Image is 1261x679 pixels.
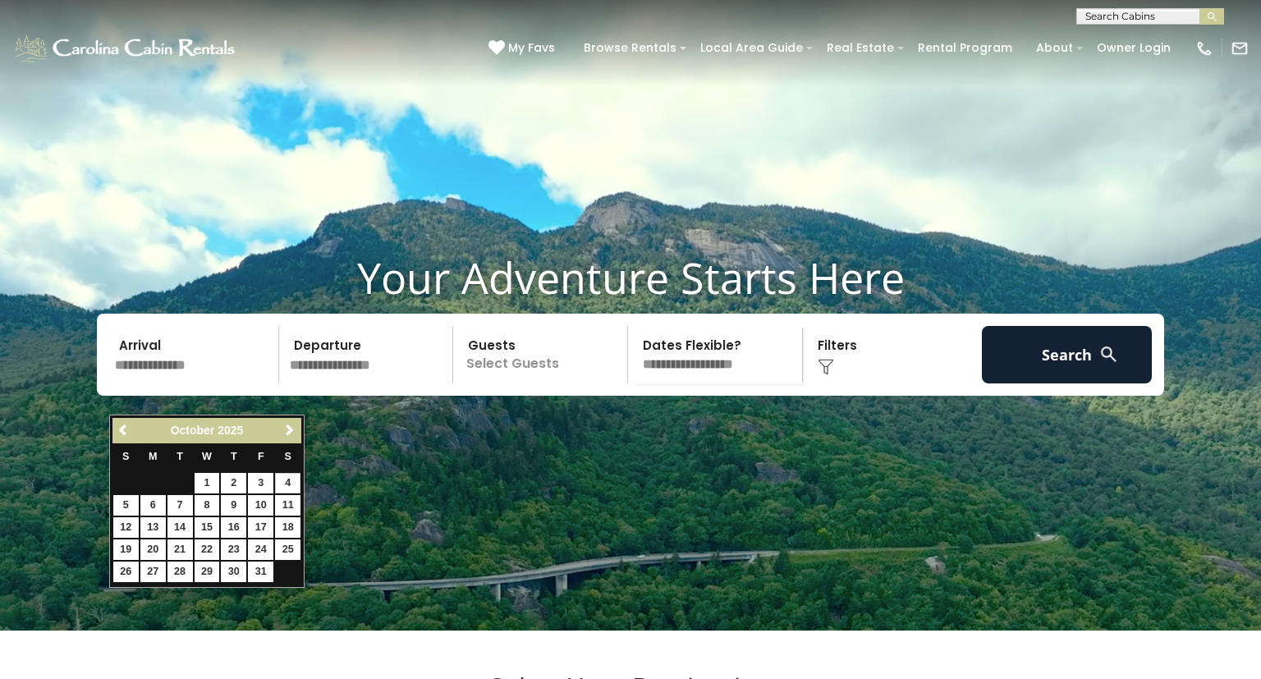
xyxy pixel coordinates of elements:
a: Browse Rentals [575,35,685,61]
a: 24 [248,539,273,560]
a: My Favs [488,39,559,57]
a: 16 [221,517,246,538]
a: 23 [221,539,246,560]
a: 27 [140,562,166,582]
span: Next [283,424,296,437]
a: 9 [221,495,246,516]
span: Friday [258,451,264,462]
a: Previous [114,420,135,441]
a: Local Area Guide [692,35,811,61]
a: 28 [167,562,193,582]
a: 21 [167,539,193,560]
a: 7 [167,495,193,516]
span: October [171,424,215,437]
a: 2 [221,473,246,493]
span: 2025 [218,424,243,437]
a: 22 [195,539,220,560]
a: 13 [140,517,166,538]
span: Saturday [285,451,291,462]
a: Next [279,420,300,441]
p: Select Guests [458,326,627,383]
img: phone-regular-white.png [1195,39,1213,57]
span: Tuesday [177,451,183,462]
a: Rental Program [910,35,1020,61]
img: filter--v1.png [818,359,834,375]
span: My Favs [508,39,555,57]
a: Owner Login [1089,35,1179,61]
a: 31 [248,562,273,582]
a: 18 [275,517,300,538]
a: 20 [140,539,166,560]
a: 6 [140,495,166,516]
a: 25 [275,539,300,560]
a: 5 [113,495,139,516]
span: Thursday [231,451,237,462]
a: 30 [221,562,246,582]
img: mail-regular-white.png [1231,39,1249,57]
a: 19 [113,539,139,560]
a: 3 [248,473,273,493]
span: Previous [117,424,131,437]
a: About [1028,35,1081,61]
a: 17 [248,517,273,538]
span: Sunday [122,451,129,462]
a: 26 [113,562,139,582]
a: 14 [167,517,193,538]
a: 29 [195,562,220,582]
img: search-regular-white.png [1098,344,1119,365]
h1: Your Adventure Starts Here [12,252,1249,303]
a: Real Estate [819,35,902,61]
a: 11 [275,495,300,516]
a: 4 [275,473,300,493]
span: Wednesday [202,451,212,462]
a: 1 [195,473,220,493]
a: 10 [248,495,273,516]
button: Search [982,326,1152,383]
span: Monday [149,451,158,462]
a: 12 [113,517,139,538]
img: White-1-1-2.png [12,32,240,65]
a: 15 [195,517,220,538]
a: 8 [195,495,220,516]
